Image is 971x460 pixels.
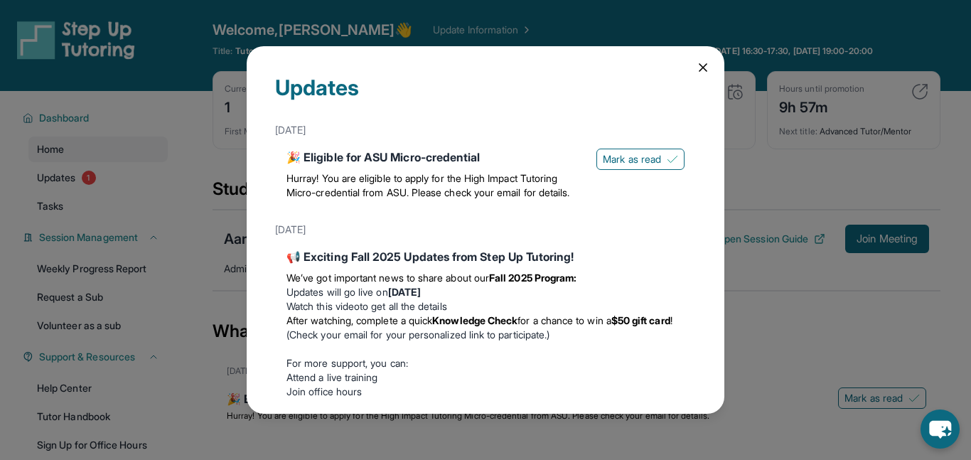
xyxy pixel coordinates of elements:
strong: [DATE] [388,286,421,298]
a: Join office hours [286,385,362,397]
li: (Check your email for your personalized link to participate.) [286,314,685,342]
p: For more support, you can: [286,356,685,370]
button: chat-button [921,410,960,449]
strong: Knowledge Check [432,314,517,326]
strong: $50 gift card [611,314,670,326]
button: Mark as read [596,149,685,170]
img: Mark as read [667,154,678,165]
li: to get all the details [286,299,685,314]
strong: Fall 2025 Program: [489,272,576,284]
div: 🎉 Eligible for ASU Micro-credential [286,149,585,166]
a: Attend a live training [286,371,378,383]
span: Hurray! You are eligible to apply for the High Impact Tutoring Micro-credential from ASU. Please ... [286,172,569,198]
span: ! [670,314,672,326]
span: for a chance to win a [517,314,611,326]
a: Watch this video [286,300,360,312]
span: Mark as read [603,152,661,166]
div: [DATE] [275,117,696,143]
div: [DATE] [275,217,696,242]
span: We’ve got important news to share about our [286,272,489,284]
span: We can’t wait to kick off another impactful school year with you! [286,414,570,426]
span: After watching, complete a quick [286,314,432,326]
div: Updates [275,75,696,117]
li: Updates will go live on [286,285,685,299]
div: 📢 Exciting Fall 2025 Updates from Step Up Tutoring! [286,248,685,265]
